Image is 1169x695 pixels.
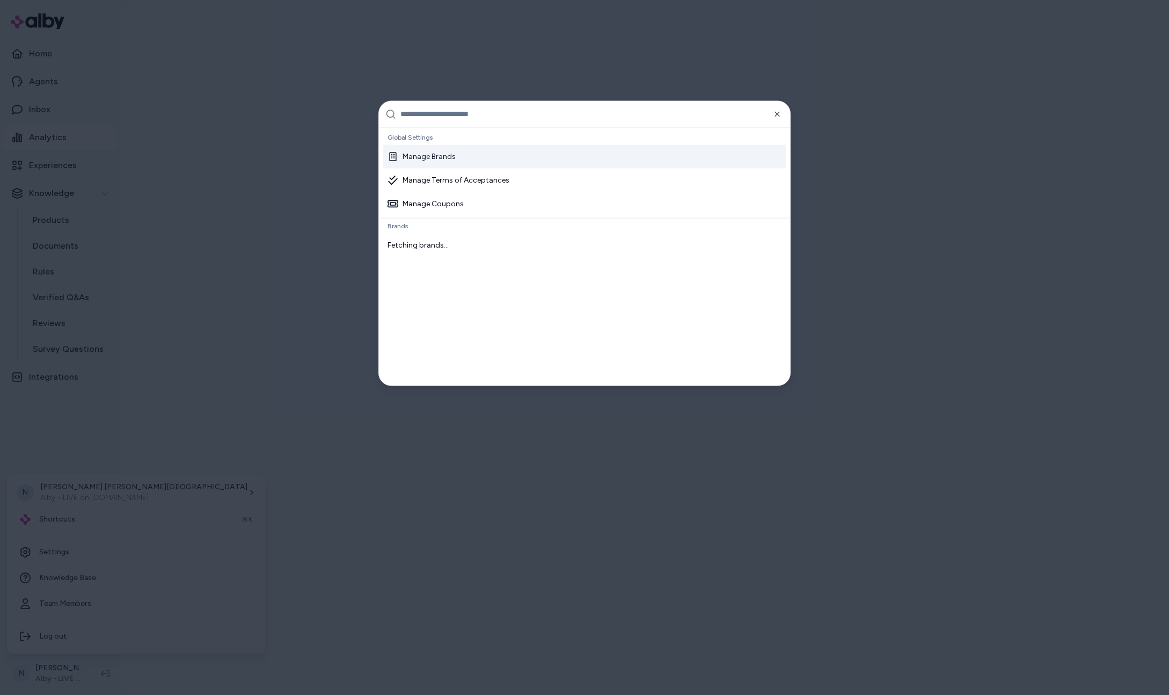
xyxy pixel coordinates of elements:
div: Global Settings [383,129,786,144]
div: Suggestions [379,127,790,385]
div: Fetching brands... [383,233,786,257]
div: Brands [383,218,786,233]
div: Manage Brands [388,151,456,162]
div: Manage Coupons [388,198,464,209]
div: Manage Terms of Acceptances [388,175,509,185]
